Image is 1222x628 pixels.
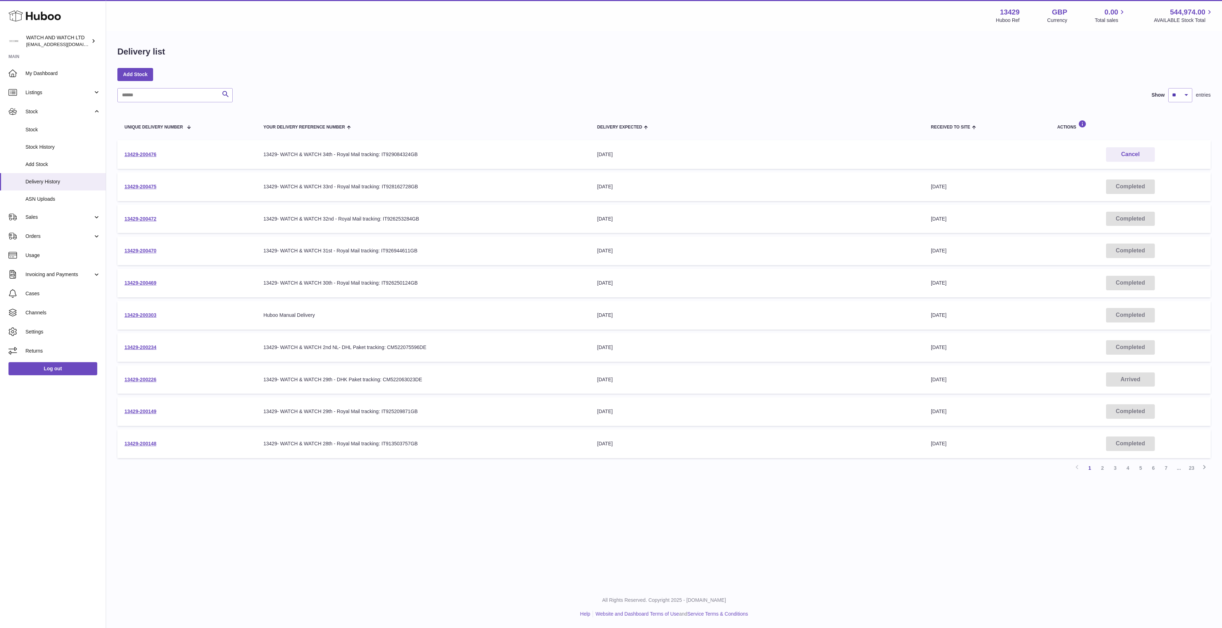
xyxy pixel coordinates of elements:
span: Invoicing and Payments [25,271,93,278]
span: Cases [25,290,100,297]
div: [DATE] [597,440,917,447]
div: 13429- WATCH & WATCH 32nd - Royal Mail tracking: IT926253284GB [263,216,583,222]
div: Actions [1057,120,1204,130]
div: Huboo Ref [996,17,1020,24]
span: Channels [25,309,100,316]
a: Help [580,611,590,617]
span: AVAILABLE Stock Total [1154,17,1214,24]
a: 13429-200234 [124,344,156,350]
a: 6 [1147,462,1160,474]
a: 1 [1083,462,1096,474]
span: Add Stock [25,161,100,168]
span: Usage [25,252,100,259]
span: Received to Site [931,125,970,130]
span: Returns [25,348,100,354]
div: 13429- WATCH & WATCH 2nd NL- DHL Paket tracking: CM522075596DE [263,344,583,351]
p: All Rights Reserved. Copyright 2025 - [DOMAIN_NAME] [112,597,1216,604]
a: 0.00 Total sales [1095,7,1126,24]
div: [DATE] [597,344,917,351]
a: Service Terms & Conditions [687,611,748,617]
a: 13429-200476 [124,152,156,157]
a: 13429-200475 [124,184,156,189]
div: [DATE] [597,216,917,222]
span: ASN Uploads [25,196,100,202]
a: 7 [1160,462,1172,474]
span: Stock History [25,144,100,150]
span: Your Delivery Reference Number [263,125,345,130]
div: 13429- WATCH & WATCH 34th - Royal Mail tracking: IT929084324GB [263,151,583,158]
a: 544,974.00 AVAILABLE Stock Total [1154,7,1214,24]
a: 13429-200148 [124,441,156,446]
span: 544,974.00 [1170,7,1205,17]
li: and [593,611,748,617]
h1: Delivery list [117,46,165,57]
div: 13429- WATCH & WATCH 33rd - Royal Mail tracking: IT928162728GB [263,183,583,190]
div: 13429- WATCH & WATCH 28th - Royal Mail tracking: IT913503757GB [263,440,583,447]
strong: GBP [1052,7,1067,17]
div: [DATE] [597,151,917,158]
span: Listings [25,89,93,96]
a: 4 [1122,462,1134,474]
span: My Dashboard [25,70,100,77]
div: WATCH AND WATCH LTD [26,34,90,48]
span: [DATE] [931,312,947,318]
strong: 13429 [1000,7,1020,17]
a: 13429-200472 [124,216,156,222]
a: 3 [1109,462,1122,474]
a: Website and Dashboard Terms of Use [595,611,679,617]
span: [DATE] [931,344,947,350]
span: Delivery Expected [597,125,642,130]
div: [DATE] [597,183,917,190]
a: 13429-200469 [124,280,156,286]
div: [DATE] [597,376,917,383]
span: Unique Delivery Number [124,125,183,130]
div: [DATE] [597,280,917,286]
span: [DATE] [931,216,947,222]
a: 13429-200303 [124,312,156,318]
span: Settings [25,329,100,335]
span: [DATE] [931,377,947,382]
span: Orders [25,233,93,240]
span: 0.00 [1105,7,1118,17]
a: 13429-200226 [124,377,156,382]
a: 2 [1096,462,1109,474]
img: baris@watchandwatch.co.uk [8,36,19,46]
span: [DATE] [931,280,947,286]
div: Huboo Manual Delivery [263,312,583,319]
a: Log out [8,362,97,375]
span: entries [1196,92,1211,98]
div: [DATE] [597,312,917,319]
span: Stock [25,108,93,115]
a: 13429-200149 [124,409,156,414]
span: [DATE] [931,184,947,189]
span: [EMAIL_ADDRESS][DOMAIN_NAME] [26,41,104,47]
div: 13429- WATCH & WATCH 29th - DHK Paket tracking: CM522063023DE [263,376,583,383]
div: [DATE] [597,408,917,415]
div: Currency [1047,17,1067,24]
span: Delivery History [25,178,100,185]
a: 23 [1185,462,1198,474]
a: 13429-200470 [124,248,156,253]
label: Show [1152,92,1165,98]
span: Total sales [1095,17,1126,24]
span: ... [1172,462,1185,474]
div: 13429- WATCH & WATCH 30th - Royal Mail tracking: IT926250124GB [263,280,583,286]
span: Stock [25,126,100,133]
div: [DATE] [597,247,917,254]
span: [DATE] [931,409,947,414]
button: Cancel [1106,147,1155,162]
span: [DATE] [931,248,947,253]
a: Add Stock [117,68,153,81]
span: Sales [25,214,93,221]
a: 5 [1134,462,1147,474]
span: [DATE] [931,441,947,446]
div: 13429- WATCH & WATCH 29th - Royal Mail tracking: IT925209871GB [263,408,583,415]
div: 13429- WATCH & WATCH 31st - Royal Mail tracking: IT926944611GB [263,247,583,254]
